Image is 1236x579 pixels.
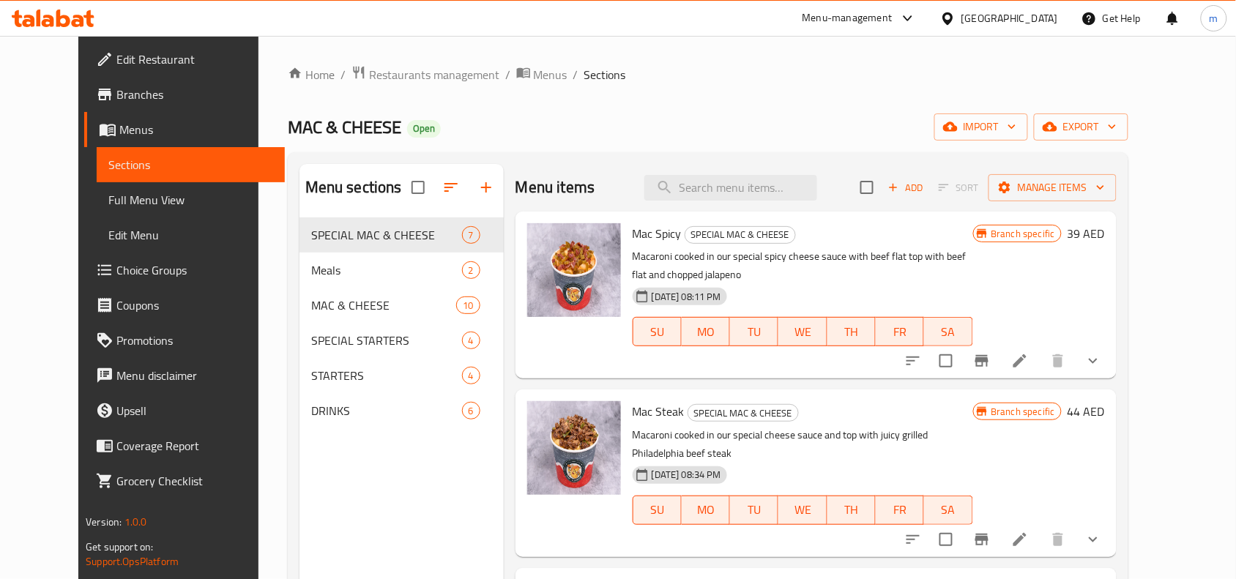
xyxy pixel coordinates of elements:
[433,170,469,205] span: Sort sections
[633,400,685,422] span: Mac Steak
[462,332,480,349] div: items
[961,10,1058,26] div: [GEOGRAPHIC_DATA]
[469,170,504,205] button: Add section
[924,496,972,525] button: SA
[463,334,480,348] span: 4
[852,172,882,203] span: Select section
[463,264,480,277] span: 2
[86,552,179,571] a: Support.OpsPlatform
[1046,118,1117,136] span: export
[989,174,1117,201] button: Manage items
[688,405,798,422] span: SPECIAL MAC & CHEESE
[931,345,961,376] span: Select to update
[340,66,346,83] li: /
[311,261,462,279] div: Meals
[299,253,504,288] div: Meals2
[778,317,827,346] button: WE
[688,499,724,520] span: MO
[97,217,285,253] a: Edit Menu
[288,66,335,83] a: Home
[311,296,457,314] div: MAC & CHEESE
[311,226,462,244] span: SPECIAL MAC & CHEESE
[84,253,285,288] a: Choice Groups
[886,179,926,196] span: Add
[407,122,441,135] span: Open
[84,428,285,463] a: Coverage Report
[876,496,924,525] button: FR
[882,321,918,343] span: FR
[646,468,727,482] span: [DATE] 08:34 PM
[456,296,480,314] div: items
[116,51,273,68] span: Edit Restaurant
[462,367,480,384] div: items
[934,113,1028,141] button: import
[299,358,504,393] div: STARTERS4
[896,522,931,557] button: sort-choices
[682,496,730,525] button: MO
[351,65,499,84] a: Restaurants management
[457,299,479,313] span: 10
[463,369,480,383] span: 4
[108,191,273,209] span: Full Menu View
[644,175,817,201] input: search
[369,66,499,83] span: Restaurants management
[116,437,273,455] span: Coverage Report
[882,176,929,199] span: Add item
[311,332,462,349] span: SPECIAL STARTERS
[515,176,595,198] h2: Menu items
[876,317,924,346] button: FR
[833,321,870,343] span: TH
[778,496,827,525] button: WE
[84,358,285,393] a: Menu disclaimer
[84,288,285,323] a: Coupons
[929,176,989,199] span: Select section first
[639,321,676,343] span: SU
[84,323,285,358] a: Promotions
[1000,179,1105,197] span: Manage items
[639,499,676,520] span: SU
[299,217,504,253] div: SPECIAL MAC & CHEESE7
[730,496,778,525] button: TU
[86,537,153,556] span: Get support on:
[736,499,772,520] span: TU
[462,261,480,279] div: items
[516,65,567,84] a: Menus
[407,120,441,138] div: Open
[116,296,273,314] span: Coupons
[119,121,273,138] span: Menus
[986,227,1061,241] span: Branch specific
[1210,10,1218,26] span: m
[964,343,999,378] button: Branch-specific-item
[116,86,273,103] span: Branches
[299,323,504,358] div: SPECIAL STARTERS4
[527,401,621,495] img: Mac Steak
[1084,531,1102,548] svg: Show Choices
[1084,352,1102,370] svg: Show Choices
[736,321,772,343] span: TU
[1034,113,1128,141] button: export
[1040,343,1076,378] button: delete
[299,393,504,428] div: DRINKS6
[97,182,285,217] a: Full Menu View
[1011,352,1029,370] a: Edit menu item
[288,65,1128,84] nav: breadcrumb
[403,172,433,203] span: Select all sections
[784,499,821,520] span: WE
[931,524,961,555] span: Select to update
[882,499,918,520] span: FR
[288,111,401,143] span: MAC & CHEESE
[633,426,973,463] p: Macaroni cooked in our special cheese sauce and top with juicy grilled Philadelphia beef steak
[896,343,931,378] button: sort-choices
[1068,223,1105,244] h6: 39 AED
[534,66,567,83] span: Menus
[84,393,285,428] a: Upsell
[84,42,285,77] a: Edit Restaurant
[784,321,821,343] span: WE
[1068,401,1105,422] h6: 44 AED
[688,404,799,422] div: SPECIAL MAC & CHEESE
[730,317,778,346] button: TU
[311,402,462,419] span: DRINKS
